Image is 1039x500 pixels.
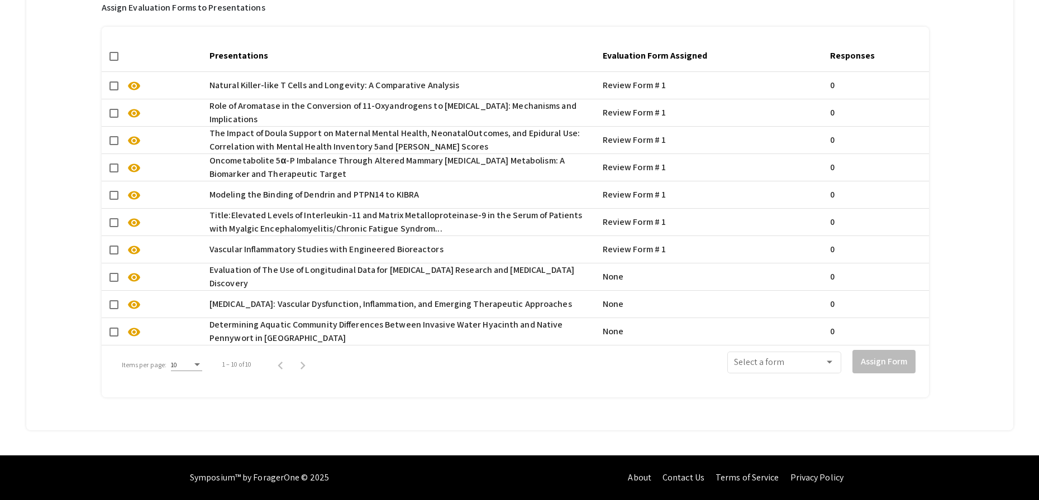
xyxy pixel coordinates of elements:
[127,107,141,120] span: visibility
[598,291,826,318] mat-cell: None
[598,72,826,99] mat-cell: Review Form # 1
[826,127,929,153] mat-cell: 0
[826,181,929,208] mat-cell: 0
[852,350,916,373] button: Assign Form
[628,472,651,483] a: About
[123,129,145,151] button: visibility
[123,156,145,179] button: visibility
[127,325,141,339] span: visibility
[292,353,314,376] button: Next page
[8,450,47,492] iframe: Chat
[190,455,329,500] div: Symposium™ by ForagerOne © 2025
[209,209,594,235] span: Title:Elevated Levels of Interleukin-11 and Matrix Metalloproteinase-9 in the Serum of Patients w...
[598,127,826,153] mat-cell: Review Form # 1
[209,318,594,345] span: Determining Aquatic Community Differences Between Invasive Water Hyacinth and Native Pennywort in...
[603,49,717,62] div: Evaluation Form Assigned
[209,127,594,153] span: The Impact of Doula Support on Maternal Mental Health, NeonatalOutcomes, and Epidural Use: Correl...
[603,49,707,62] div: Evaluation Form Assigned
[830,49,885,62] div: Responses
[171,361,202,369] mat-select: Items per page:
[598,209,826,235] mat-cell: Review Form # 1
[598,181,826,208] mat-cell: Review Form # 1
[123,238,145,261] button: visibility
[269,353,292,376] button: Previous page
[127,298,141,311] span: visibility
[826,72,929,99] mat-cell: 0
[826,236,929,263] mat-cell: 0
[127,189,141,202] span: visibility
[826,291,929,318] mat-cell: 0
[826,209,929,235] mat-cell: 0
[123,266,145,288] button: visibility
[222,359,251,369] div: 1 – 10 of 10
[123,102,145,124] button: visibility
[830,49,875,62] div: Responses
[209,243,444,256] span: Vascular Inflammatory Studies with Engineered Bioreactors
[716,472,779,483] a: Terms of Service
[790,472,843,483] a: Privacy Policy
[598,236,826,263] mat-cell: Review Form # 1
[123,184,145,206] button: visibility
[122,360,167,370] div: Items per page:
[209,188,419,201] span: Modeling the Binding of Dendrin and PTPN14 to KIBRA
[598,99,826,126] mat-cell: Review Form # 1
[209,49,268,62] div: Presentations
[209,79,460,92] span: Natural Killer-like T Cells and Longevity: A Comparative Analysis
[209,263,594,290] span: Evaluation of The Use of Longitudinal Data for [MEDICAL_DATA] Research and [MEDICAL_DATA] Discovery
[127,243,141,257] span: visibility
[826,318,929,345] mat-cell: 0
[209,154,594,181] span: Oncometabolite 5α-P Imbalance Through Altered Mammary [MEDICAL_DATA] Metabolism: A Biomarker and ...
[663,472,704,483] a: Contact Us
[115,349,507,380] mat-paginator: Select page
[826,154,929,181] mat-cell: 0
[598,318,826,345] mat-cell: None
[127,271,141,284] span: visibility
[127,79,141,93] span: visibility
[826,99,929,126] mat-cell: 0
[826,263,929,290] mat-cell: 0
[209,99,594,126] span: Role of Aromatase in the Conversion of 11-Oxyandrogens to [MEDICAL_DATA]: Mechanisms and Implicat...
[171,360,177,369] span: 10
[209,297,572,311] span: [MEDICAL_DATA]: Vascular Dysfunction, Inflammation, and Emerging Therapeutic Approaches
[598,154,826,181] mat-cell: Review Form # 1
[123,320,145,343] button: visibility
[127,134,141,147] span: visibility
[123,74,145,97] button: visibility
[598,263,826,290] mat-cell: None
[209,49,278,62] div: Presentations
[123,211,145,233] button: visibility
[127,216,141,229] span: visibility
[102,2,930,13] h6: Assign Evaluation Forms to Presentations
[127,161,141,175] span: visibility
[123,293,145,315] button: visibility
